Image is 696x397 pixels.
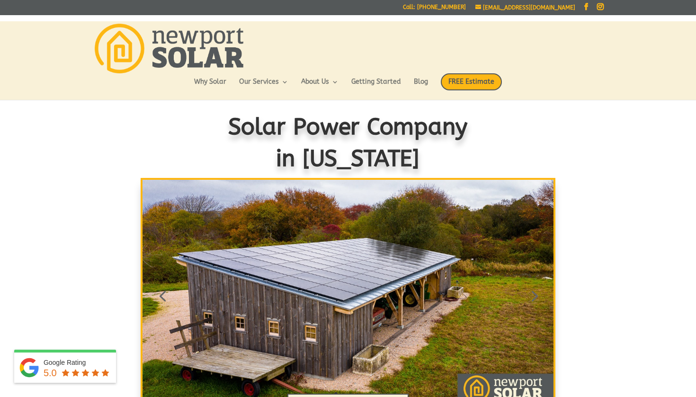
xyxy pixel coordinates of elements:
[350,392,354,396] a: 3
[228,114,468,172] span: Solar Power Company in [US_STATE]
[95,24,243,73] img: Newport Solar | Solar Energy Optimized.
[44,368,57,378] span: 5.0
[194,79,226,95] a: Why Solar
[334,392,338,396] a: 1
[358,392,362,396] a: 4
[44,358,111,367] div: Google Rating
[301,79,339,95] a: About Us
[475,4,575,11] a: [EMAIL_ADDRESS][DOMAIN_NAME]
[239,79,288,95] a: Our Services
[403,4,466,14] a: Call: [PHONE_NUMBER]
[414,79,428,95] a: Blog
[441,73,502,100] a: FREE Estimate
[441,73,502,90] span: FREE Estimate
[342,392,346,396] a: 2
[351,79,401,95] a: Getting Started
